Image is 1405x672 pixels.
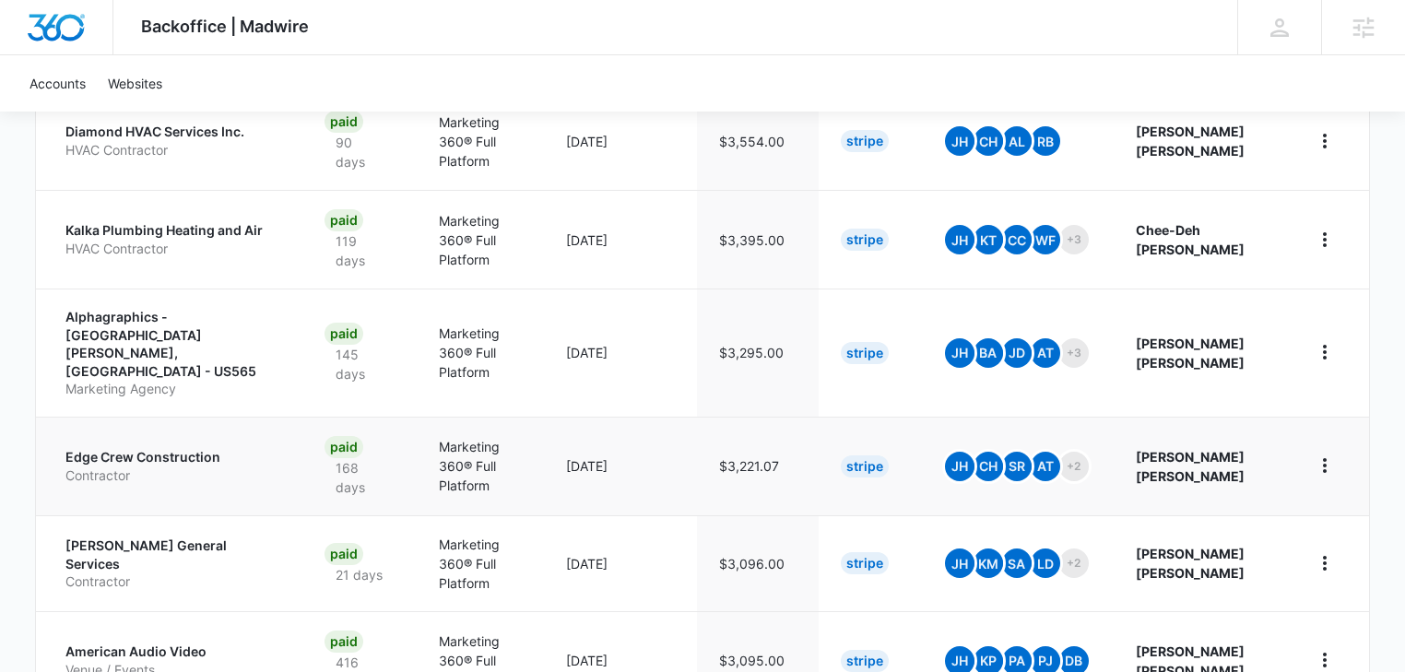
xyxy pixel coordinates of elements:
strong: Chee-Deh [PERSON_NAME] [1136,222,1245,257]
p: [PERSON_NAME] General Services [65,536,280,572]
span: JD [1002,338,1032,368]
td: $3,554.00 [697,91,819,190]
p: Marketing 360® Full Platform [439,324,522,382]
strong: [PERSON_NAME] [PERSON_NAME] [1136,124,1245,159]
span: CH [974,452,1003,481]
p: 145 days [325,345,395,383]
div: Paid [325,436,363,458]
div: Stripe [841,342,889,364]
span: JH [945,548,974,578]
p: HVAC Contractor [65,240,280,258]
div: Stripe [841,130,889,152]
p: Marketing 360® Full Platform [439,535,522,593]
p: 119 days [325,231,395,270]
div: Stripe [841,455,889,477]
p: Diamond HVAC Services Inc. [65,123,280,141]
span: JH [945,452,974,481]
td: $3,096.00 [697,515,819,611]
p: Marketing Agency [65,380,280,398]
span: RB [1031,126,1060,156]
p: Contractor [65,466,280,485]
span: SR [1002,452,1032,481]
span: Backoffice | Madwire [141,17,309,36]
a: Kalka Plumbing Heating and AirHVAC Contractor [65,221,280,257]
span: +2 [1059,452,1089,481]
button: home [1310,225,1340,254]
a: [PERSON_NAME] General ServicesContractor [65,536,280,591]
td: $3,221.07 [697,417,819,515]
td: $3,295.00 [697,289,819,417]
td: [DATE] [544,515,697,611]
span: CC [1002,225,1032,254]
span: JH [945,338,974,368]
strong: [PERSON_NAME] [PERSON_NAME] [1136,449,1245,484]
button: home [1310,337,1340,367]
p: Contractor [65,572,280,591]
span: KT [974,225,1003,254]
div: Paid [325,631,363,653]
span: +3 [1059,225,1089,254]
p: Marketing 360® Full Platform [439,211,522,269]
td: $3,395.00 [697,190,819,289]
button: home [1310,451,1340,480]
td: [DATE] [544,190,697,289]
span: WF [1031,225,1060,254]
div: Paid [325,323,363,345]
span: CH [974,126,1003,156]
a: Accounts [18,55,97,112]
td: [DATE] [544,289,697,417]
td: [DATE] [544,417,697,515]
p: HVAC Contractor [65,141,280,159]
span: JH [945,225,974,254]
p: Marketing 360® Full Platform [439,112,522,171]
a: Diamond HVAC Services Inc.HVAC Contractor [65,123,280,159]
p: Kalka Plumbing Heating and Air [65,221,280,240]
p: Alphagraphics - [GEOGRAPHIC_DATA][PERSON_NAME], [GEOGRAPHIC_DATA] - US565 [65,308,280,380]
p: 168 days [325,458,395,497]
span: +2 [1059,548,1089,578]
div: Paid [325,111,363,133]
strong: [PERSON_NAME] [PERSON_NAME] [1136,546,1245,581]
div: Paid [325,209,363,231]
a: Edge Crew ConstructionContractor [65,448,280,484]
span: KM [974,548,1003,578]
button: home [1310,126,1340,156]
div: Paid [325,543,363,565]
span: SA [1002,548,1032,578]
button: home [1310,548,1340,578]
strong: [PERSON_NAME] [PERSON_NAME] [1136,336,1245,371]
a: Websites [97,55,173,112]
span: JH [945,126,974,156]
div: Stripe [841,552,889,574]
span: AT [1031,338,1060,368]
span: AT [1031,452,1060,481]
span: +3 [1059,338,1089,368]
span: LD [1031,548,1060,578]
p: Marketing 360® Full Platform [439,437,522,495]
p: American Audio Video [65,643,280,661]
p: Edge Crew Construction [65,448,280,466]
div: Stripe [841,229,889,251]
p: 21 days [325,565,394,584]
span: BA [974,338,1003,368]
td: [DATE] [544,91,697,190]
a: Alphagraphics - [GEOGRAPHIC_DATA][PERSON_NAME], [GEOGRAPHIC_DATA] - US565Marketing Agency [65,308,280,398]
p: 90 days [325,133,395,171]
span: AL [1002,126,1032,156]
div: Stripe [841,650,889,672]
